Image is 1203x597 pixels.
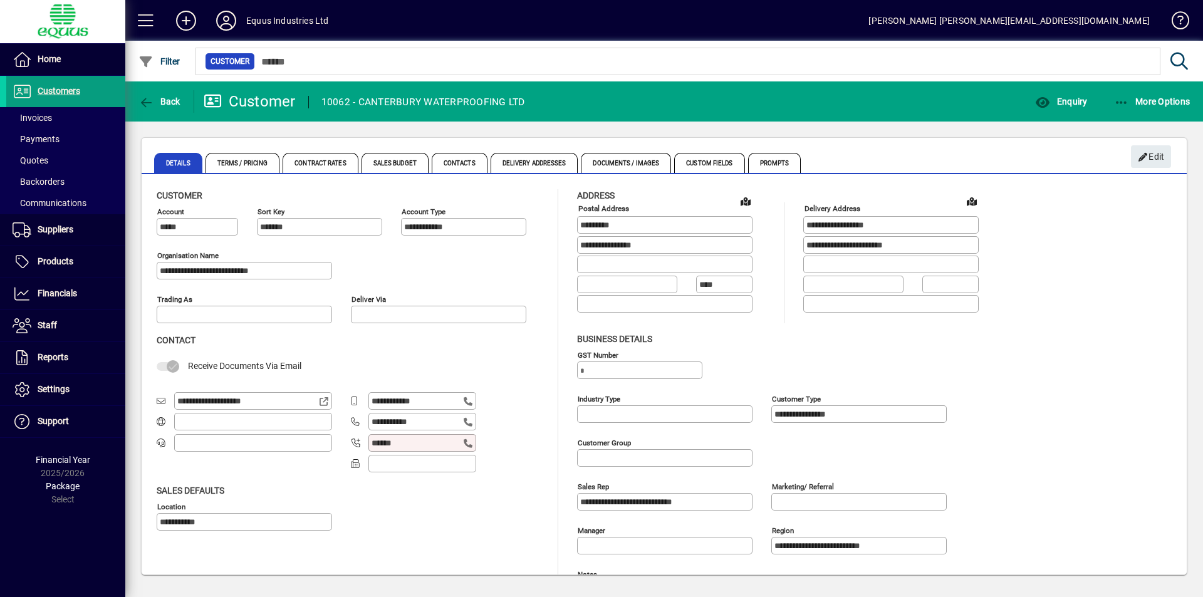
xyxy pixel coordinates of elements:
[125,90,194,113] app-page-header-button: Back
[135,90,184,113] button: Back
[38,256,73,266] span: Products
[1138,147,1165,167] span: Edit
[6,128,125,150] a: Payments
[578,394,620,403] mat-label: Industry type
[321,92,525,112] div: 10062 - CANTERBURY WATERPROOFING LTD
[362,153,429,173] span: Sales Budget
[13,134,60,144] span: Payments
[157,190,202,200] span: Customer
[6,214,125,246] a: Suppliers
[283,153,358,173] span: Contract Rates
[157,207,184,216] mat-label: Account
[38,288,77,298] span: Financials
[6,44,125,75] a: Home
[38,224,73,234] span: Suppliers
[36,455,90,465] span: Financial Year
[578,569,597,578] mat-label: Notes
[188,361,301,371] span: Receive Documents Via Email
[13,113,52,123] span: Invoices
[157,251,219,260] mat-label: Organisation name
[1131,145,1171,168] button: Edit
[1162,3,1187,43] a: Knowledge Base
[1032,90,1090,113] button: Enquiry
[206,9,246,32] button: Profile
[581,153,671,173] span: Documents / Images
[1035,96,1087,106] span: Enquiry
[138,96,180,106] span: Back
[491,153,578,173] span: Delivery Addresses
[6,342,125,373] a: Reports
[6,246,125,278] a: Products
[6,406,125,437] a: Support
[6,171,125,192] a: Backorders
[157,335,195,345] span: Contact
[157,502,185,511] mat-label: Location
[166,9,206,32] button: Add
[6,150,125,171] a: Quotes
[578,482,609,491] mat-label: Sales rep
[246,11,329,31] div: Equus Industries Ltd
[206,153,280,173] span: Terms / Pricing
[432,153,487,173] span: Contacts
[674,153,744,173] span: Custom Fields
[138,56,180,66] span: Filter
[6,374,125,405] a: Settings
[38,320,57,330] span: Staff
[402,207,445,216] mat-label: Account Type
[577,334,652,344] span: Business details
[962,191,982,211] a: View on map
[748,153,801,173] span: Prompts
[578,526,605,534] mat-label: Manager
[578,438,631,447] mat-label: Customer group
[38,352,68,362] span: Reports
[578,350,618,359] mat-label: GST Number
[38,416,69,426] span: Support
[154,153,202,173] span: Details
[6,310,125,341] a: Staff
[6,278,125,309] a: Financials
[772,482,834,491] mat-label: Marketing/ Referral
[13,155,48,165] span: Quotes
[38,86,80,96] span: Customers
[157,295,192,304] mat-label: Trading as
[46,481,80,491] span: Package
[352,295,386,304] mat-label: Deliver via
[13,177,65,187] span: Backorders
[211,55,249,68] span: Customer
[6,107,125,128] a: Invoices
[868,11,1150,31] div: [PERSON_NAME] [PERSON_NAME][EMAIL_ADDRESS][DOMAIN_NAME]
[38,384,70,394] span: Settings
[1114,96,1190,106] span: More Options
[772,394,821,403] mat-label: Customer type
[577,190,615,200] span: Address
[38,54,61,64] span: Home
[1111,90,1194,113] button: More Options
[772,526,794,534] mat-label: Region
[135,50,184,73] button: Filter
[13,198,86,208] span: Communications
[157,485,224,496] span: Sales defaults
[258,207,284,216] mat-label: Sort key
[6,192,125,214] a: Communications
[204,91,296,112] div: Customer
[736,191,756,211] a: View on map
